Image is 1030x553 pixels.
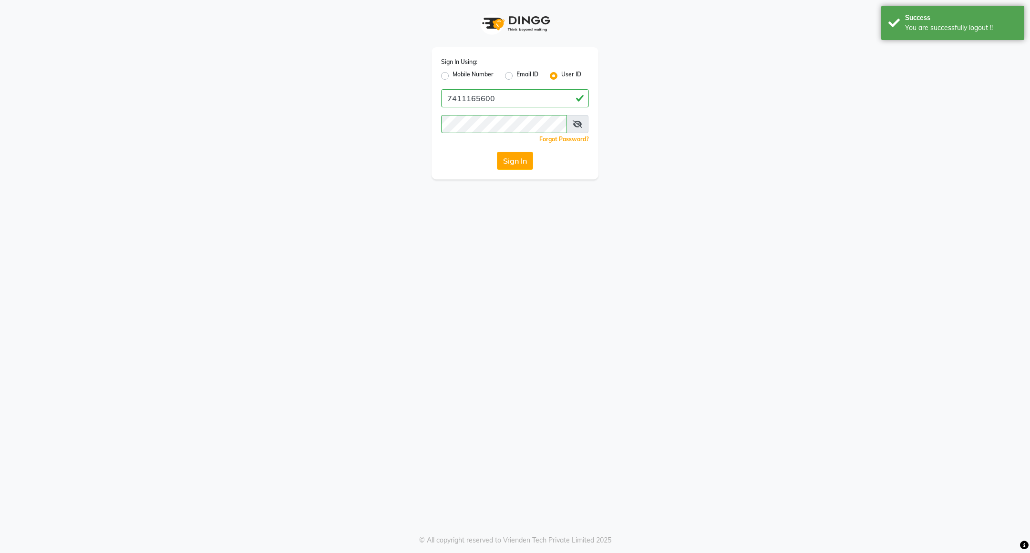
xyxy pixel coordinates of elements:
label: Mobile Number [453,70,494,82]
div: Success [905,13,1017,23]
input: Username [441,89,589,107]
label: User ID [561,70,581,82]
div: You are successfully logout !! [905,23,1017,33]
input: Username [441,115,567,133]
img: logo1.svg [477,10,553,38]
label: Sign In Using: [441,58,477,66]
a: Forgot Password? [539,136,589,143]
button: Sign In [497,152,533,170]
label: Email ID [516,70,538,82]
